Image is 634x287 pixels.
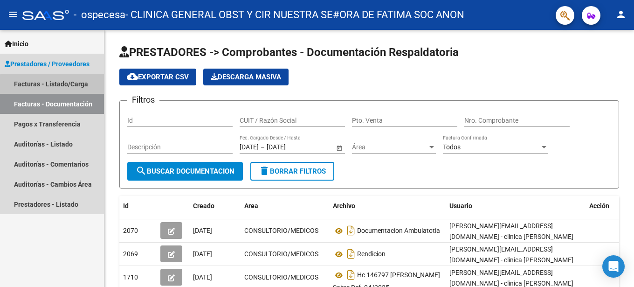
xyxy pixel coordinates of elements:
[449,202,472,210] span: Usuario
[5,59,90,69] span: Prestadores / Proveedores
[203,69,289,85] app-download-masive: Descarga masiva de comprobantes (adjuntos)
[193,227,212,234] span: [DATE]
[259,165,270,176] mat-icon: delete
[5,39,28,49] span: Inicio
[345,223,357,238] i: Descargar documento
[586,196,632,216] datatable-header-cell: Acción
[119,46,459,59] span: PRESTADORES -> Comprobantes - Documentación Respaldatoria
[615,9,627,20] mat-icon: person
[345,246,357,261] i: Descargar documento
[446,196,586,216] datatable-header-cell: Usuario
[189,196,241,216] datatable-header-cell: Creado
[443,143,461,151] span: Todos
[74,5,125,25] span: - ospecesa
[602,255,625,278] div: Open Intercom Messenger
[127,93,159,106] h3: Filtros
[123,202,129,210] span: Id
[589,202,609,210] span: Acción
[267,143,312,151] input: Fecha fin
[127,162,243,181] button: Buscar Documentacion
[334,143,344,153] button: Open calendar
[119,69,196,85] button: Exportar CSV
[449,222,573,251] span: [PERSON_NAME][EMAIL_ADDRESS][DOMAIN_NAME] - clinica [PERSON_NAME] s.a.
[193,250,212,258] span: [DATE]
[261,143,265,151] span: –
[259,167,326,175] span: Borrar Filtros
[193,202,214,210] span: Creado
[449,245,573,274] span: [PERSON_NAME][EMAIL_ADDRESS][DOMAIN_NAME] - clinica [PERSON_NAME] s.a.
[203,69,289,85] button: Descarga Masiva
[136,167,234,175] span: Buscar Documentacion
[329,196,446,216] datatable-header-cell: Archivo
[7,9,19,20] mat-icon: menu
[127,73,189,81] span: Exportar CSV
[250,162,334,181] button: Borrar Filtros
[211,73,281,81] span: Descarga Masiva
[241,196,329,216] datatable-header-cell: Area
[244,227,318,234] span: CONSULTORIO/MEDICOS
[119,196,157,216] datatable-header-cell: Id
[357,251,386,258] span: Rendicion
[244,250,318,258] span: CONSULTORIO/MEDICOS
[125,5,464,25] span: - CLINICA GENERAL OBST Y CIR NUESTRA SE#ORA DE FATIMA SOC ANON
[345,267,357,282] i: Descargar documento
[123,227,138,234] span: 2070
[333,202,355,210] span: Archivo
[193,273,212,281] span: [DATE]
[244,273,318,281] span: CONSULTORIO/MEDICOS
[123,250,138,258] span: 2069
[127,71,138,82] mat-icon: cloud_download
[244,202,258,210] span: Area
[136,165,147,176] mat-icon: search
[352,143,427,151] span: Área
[240,143,259,151] input: Fecha inicio
[357,227,440,235] span: Documentacion Ambulatotia
[123,273,138,281] span: 1710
